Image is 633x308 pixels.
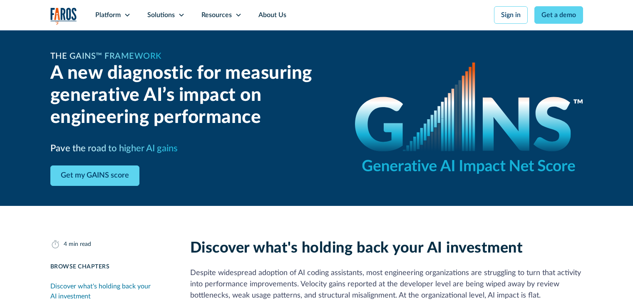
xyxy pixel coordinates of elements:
[50,142,178,155] h3: Pave the road to higher AI gains
[147,10,175,20] div: Solutions
[50,278,170,305] a: Discover what's holding back your AI investment
[95,10,121,20] div: Platform
[50,165,139,186] a: Get my GAINS score
[50,263,170,271] div: Browse Chapters
[190,268,583,301] p: Despite widespread adoption of AI coding assistants, most engineering organizations are strugglin...
[50,8,77,25] img: Logo of the analytics and reporting company Faros.
[534,6,583,24] a: Get a demo
[50,50,161,63] h1: The GAINS™ Framework
[64,240,67,249] div: 4
[494,6,528,24] a: Sign in
[50,63,335,128] h2: A new diagnostic for measuring generative AI’s impact on engineering performance
[201,10,232,20] div: Resources
[50,8,77,25] a: home
[69,240,91,249] div: min read
[355,63,583,174] img: GAINS - the Generative AI Impact Net Score logo
[50,281,170,301] div: Discover what's holding back your AI investment
[190,239,583,257] h2: Discover what's holding back your AI investment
